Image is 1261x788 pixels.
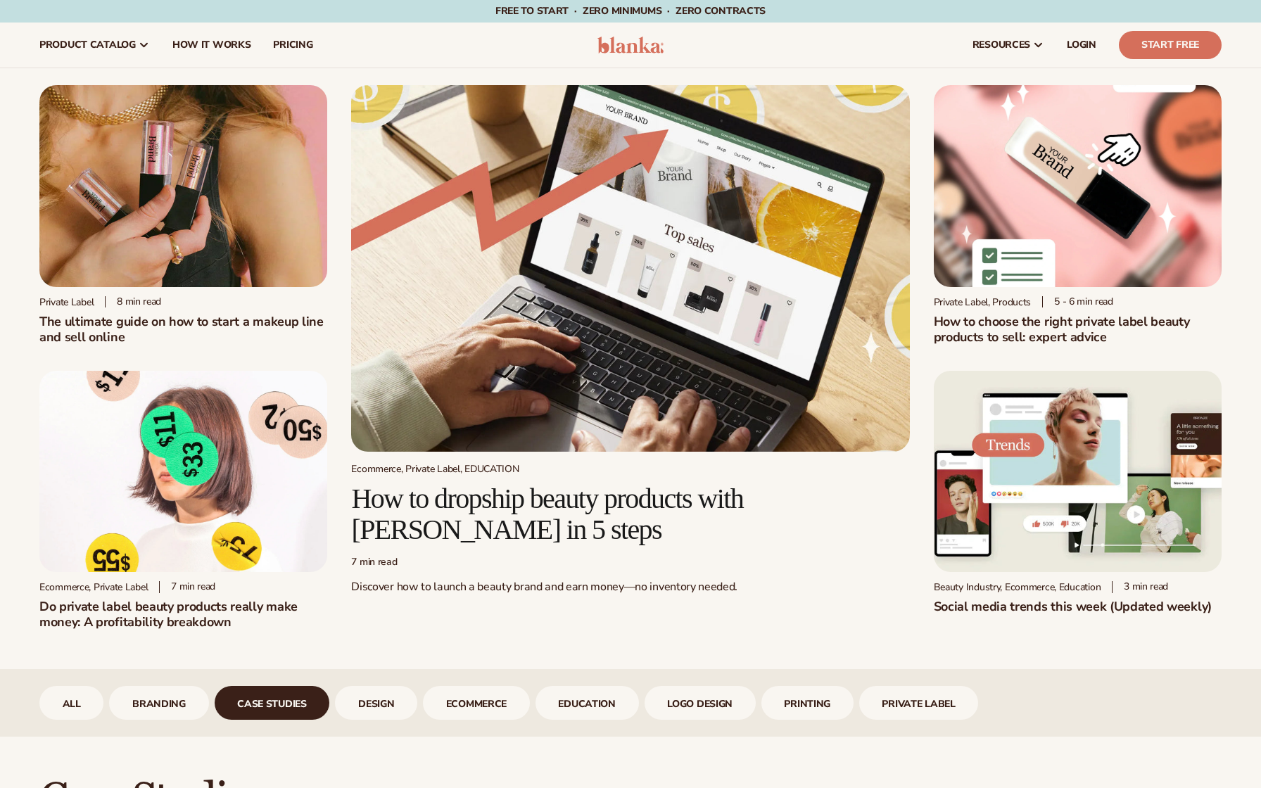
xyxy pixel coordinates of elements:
a: case studies [215,686,330,720]
a: Growing money with ecommerce Ecommerce, Private Label, EDUCATION How to dropship beauty products ... [351,85,909,606]
a: Start Free [1119,31,1222,59]
a: Social media trends this week (Updated weekly) Beauty Industry, Ecommerce, Education 3 min readSo... [934,371,1222,615]
span: LOGIN [1067,39,1096,51]
a: LOGIN [1056,23,1108,68]
div: 3 / 9 [215,686,330,720]
a: Education [536,686,639,720]
img: Person holding branded make up with a solid pink background [39,85,327,287]
div: 4 / 9 [335,686,417,720]
a: How It Works [161,23,262,68]
div: Ecommerce, Private Label, EDUCATION [351,463,909,475]
a: printing [761,686,854,720]
a: Private Label [859,686,979,720]
h2: How to choose the right private label beauty products to sell: expert advice [934,314,1222,345]
span: product catalog [39,39,136,51]
a: design [335,686,417,720]
img: logo [597,37,664,53]
div: 7 min read [351,557,909,568]
div: 9 / 9 [859,686,979,720]
a: All [39,686,103,720]
p: Discover how to launch a beauty brand and earn money—no inventory needed. [351,580,909,595]
img: Growing money with ecommerce [351,85,909,452]
img: Social media trends this week (Updated weekly) [934,371,1222,573]
img: Private Label Beauty Products Click [934,85,1222,287]
h2: Do private label beauty products really make money: A profitability breakdown [39,599,327,630]
h2: Social media trends this week (Updated weekly) [934,599,1222,614]
a: branding [109,686,208,720]
a: Private Label Beauty Products Click Private Label, Products 5 - 6 min readHow to choose the right... [934,85,1222,345]
span: How It Works [172,39,251,51]
a: pricing [262,23,324,68]
h2: How to dropship beauty products with [PERSON_NAME] in 5 steps [351,483,909,545]
a: ecommerce [423,686,530,720]
span: resources [972,39,1030,51]
h1: The ultimate guide on how to start a makeup line and sell online [39,314,327,345]
div: 8 / 9 [761,686,854,720]
a: Person holding branded make up with a solid pink background Private label 8 min readThe ultimate ... [39,85,327,345]
div: 3 min read [1112,581,1168,593]
a: resources [961,23,1056,68]
div: 7 / 9 [645,686,756,720]
a: logo design [645,686,756,720]
div: Ecommerce, Private Label [39,581,148,593]
img: Profitability of private label company [39,371,327,573]
span: Free to start · ZERO minimums · ZERO contracts [495,4,766,18]
span: pricing [273,39,312,51]
div: 1 / 9 [39,686,103,720]
a: Profitability of private label company Ecommerce, Private Label 7 min readDo private label beauty... [39,371,327,630]
div: 6 / 9 [536,686,639,720]
div: Beauty Industry, Ecommerce, Education [934,581,1101,593]
div: 7 min read [159,581,215,593]
div: 5 / 9 [423,686,530,720]
div: 8 min read [105,296,161,308]
a: product catalog [28,23,161,68]
div: Private Label, Products [934,296,1032,308]
div: 5 - 6 min read [1042,296,1113,308]
div: Private label [39,296,94,308]
div: 2 / 9 [109,686,208,720]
